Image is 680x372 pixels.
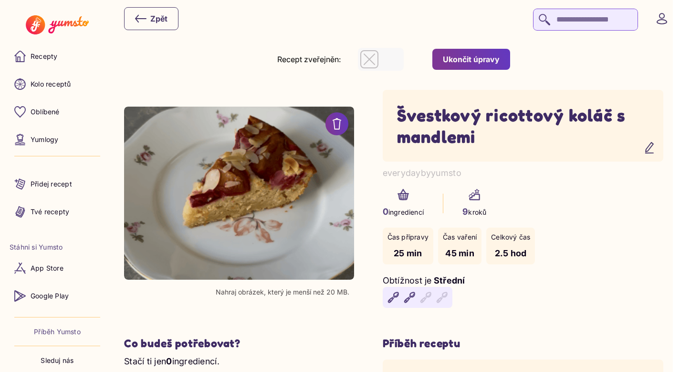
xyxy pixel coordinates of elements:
a: Kolo receptů [10,73,105,96]
a: Oblíbené [10,100,105,123]
img: Yumsto logo [26,15,88,34]
p: kroků [462,205,486,218]
span: Střední [434,275,465,285]
span: 0 [383,207,388,217]
button: Zpět [124,7,178,30]
p: Yumlogy [31,135,58,144]
a: Příběh Yumsto [34,327,81,337]
p: Kolo receptů [31,79,71,89]
img: Selected Image [124,107,354,280]
p: Obtížnost je [383,274,432,287]
h3: Příběh receptu [383,337,664,350]
li: Stáhni si Yumsto [10,242,105,252]
span: 0 [166,356,172,366]
h1: Švestkový ricottový koláč s mandlemi [397,104,649,147]
span: 2.5 hod [495,248,527,258]
span: 45 min [445,248,474,258]
a: Přidej recept [10,173,105,196]
a: Recepty [10,45,105,68]
label: Recept zveřejněn: [277,55,341,64]
a: Google Play [10,284,105,307]
button: Ukončit úpravy [432,49,510,70]
p: Přidej recept [31,179,72,189]
p: Google Play [31,291,69,301]
p: Celkový čas [491,232,530,242]
div: Ukončit úpravy [443,54,500,65]
p: Recepty [31,52,57,61]
p: App Store [31,263,63,273]
p: everydaybyyumsto [383,166,664,179]
a: App Store [10,257,105,280]
p: Čas vaření [443,232,477,242]
div: Zpět [135,13,167,24]
p: Tvé recepty [31,207,69,217]
p: Sleduj nás [41,356,73,365]
p: ingrediencí [383,205,424,218]
a: Yumlogy [10,128,105,151]
span: 9 [462,207,468,217]
span: 25 min [394,248,422,258]
p: Čas přípravy [387,232,429,242]
p: Stačí ti jen ingrediencí. [124,355,354,368]
p: Oblíbené [31,107,60,117]
p: Nahraj obrázek, který je menší než 20 MB. [216,288,349,296]
h2: Co budeš potřebovat? [124,337,354,350]
a: Tvé recepty [10,200,105,223]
